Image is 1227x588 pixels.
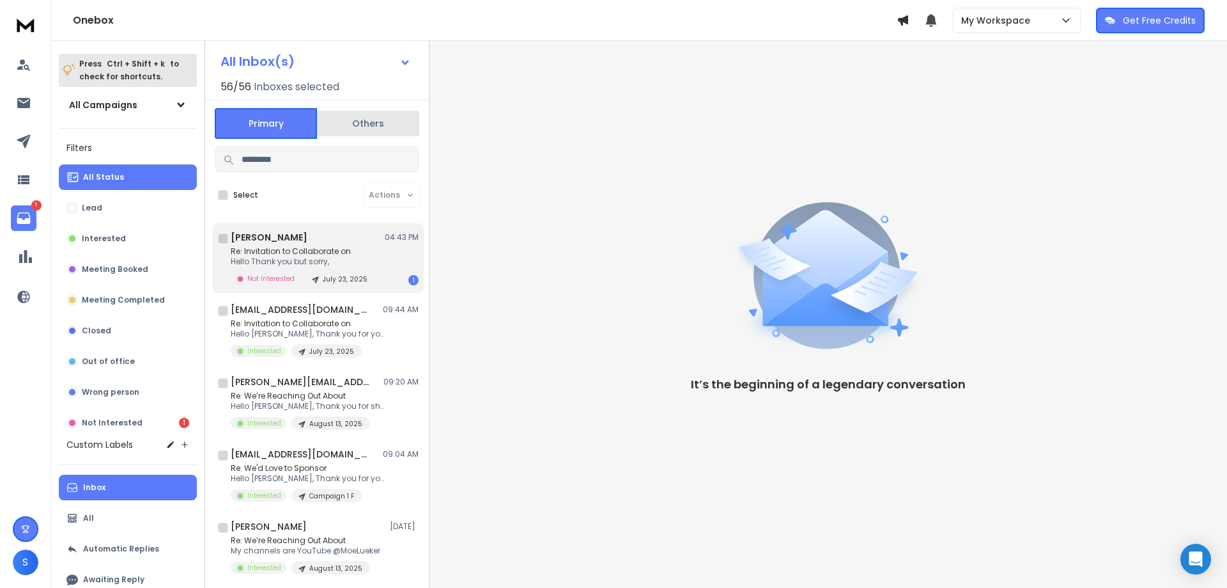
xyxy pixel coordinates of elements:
[105,56,167,71] span: Ctrl + Shift + k
[59,475,197,500] button: Inbox
[79,58,179,83] p: Press to check for shortcuts.
[231,329,384,339] p: Hello [PERSON_NAME], Thank you for your interest
[82,264,148,274] p: Meeting Booked
[59,257,197,282] button: Meeting Booked
[231,257,375,267] p: Hello Thank you but sorry,
[66,438,133,451] h3: Custom Labels
[59,287,197,313] button: Meeting Completed
[13,13,38,36] img: logo
[231,303,371,316] h1: [EMAIL_ADDRESS][DOMAIN_NAME]
[383,449,419,459] p: 09:04 AM
[82,295,165,305] p: Meeting Completed
[82,387,139,397] p: Wrong person
[309,564,362,573] p: August 13, 2025
[254,79,339,95] h3: Inboxes selected
[231,376,371,388] h1: [PERSON_NAME][EMAIL_ADDRESS][DOMAIN_NAME] +1
[59,505,197,531] button: All
[215,108,317,139] button: Primary
[383,305,419,315] p: 09:44 AM
[231,319,384,329] p: Re: Invitation to Collaborate on
[82,326,111,336] p: Closed
[13,550,38,575] button: S
[69,99,137,111] h1: All Campaigns
[59,318,197,344] button: Closed
[231,401,384,411] p: Hello [PERSON_NAME], Thank you for sharing
[59,226,197,251] button: Interested
[408,275,419,285] div: 1
[59,139,197,157] h3: Filters
[31,200,42,211] p: 1
[1180,544,1211,575] div: Open Intercom Messenger
[385,232,419,242] p: 04:43 PM
[210,49,421,74] button: All Inbox(s)
[309,491,354,501] p: Campaign 1 F
[59,536,197,562] button: Automatic Replies
[59,379,197,405] button: Wrong person
[383,377,419,387] p: 09:20 AM
[83,482,105,493] p: Inbox
[231,536,380,546] p: Re: We’re Reaching Out About
[231,246,375,257] p: Re: Invitation to Collaborate on
[220,55,295,68] h1: All Inbox(s)
[231,391,384,401] p: Re: We’re Reaching Out About
[247,491,281,500] p: Interested
[317,109,419,138] button: Others
[83,172,124,182] p: All Status
[961,14,1035,27] p: My Workspace
[179,418,189,428] div: 1
[247,346,281,356] p: Interested
[1123,14,1196,27] p: Get Free Credits
[390,521,419,532] p: [DATE]
[231,520,307,533] h1: [PERSON_NAME]
[59,92,197,118] button: All Campaigns
[1096,8,1205,33] button: Get Free Credits
[83,544,159,554] p: Automatic Replies
[247,563,281,573] p: Interested
[83,575,144,585] p: Awaiting Reply
[231,463,384,473] p: Re: We'd Love to Sponsor
[59,349,197,374] button: Out of office
[231,231,307,244] h1: [PERSON_NAME]
[59,195,197,221] button: Lead
[83,513,94,523] p: All
[59,164,197,190] button: All Status
[82,203,102,213] p: Lead
[309,419,362,429] p: August 13, 2025
[233,190,258,200] label: Select
[247,418,281,428] p: Interested
[73,13,897,28] h1: Onebox
[691,376,966,393] p: It’s the beginning of a legendary conversation
[323,274,367,284] p: July 23, 2025
[247,274,295,283] p: Not Interested
[231,448,371,461] h1: [EMAIL_ADDRESS][DOMAIN_NAME]
[82,234,126,244] p: Interested
[82,418,143,428] p: Not Interested
[220,79,251,95] span: 56 / 56
[59,410,197,436] button: Not Interested1
[82,356,135,367] p: Out of office
[11,205,36,231] a: 1
[309,347,354,356] p: July 23, 2025
[231,473,384,484] p: Hello [PERSON_NAME], Thank you for your
[231,546,380,556] p: My channels are YouTube @MoeLueker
